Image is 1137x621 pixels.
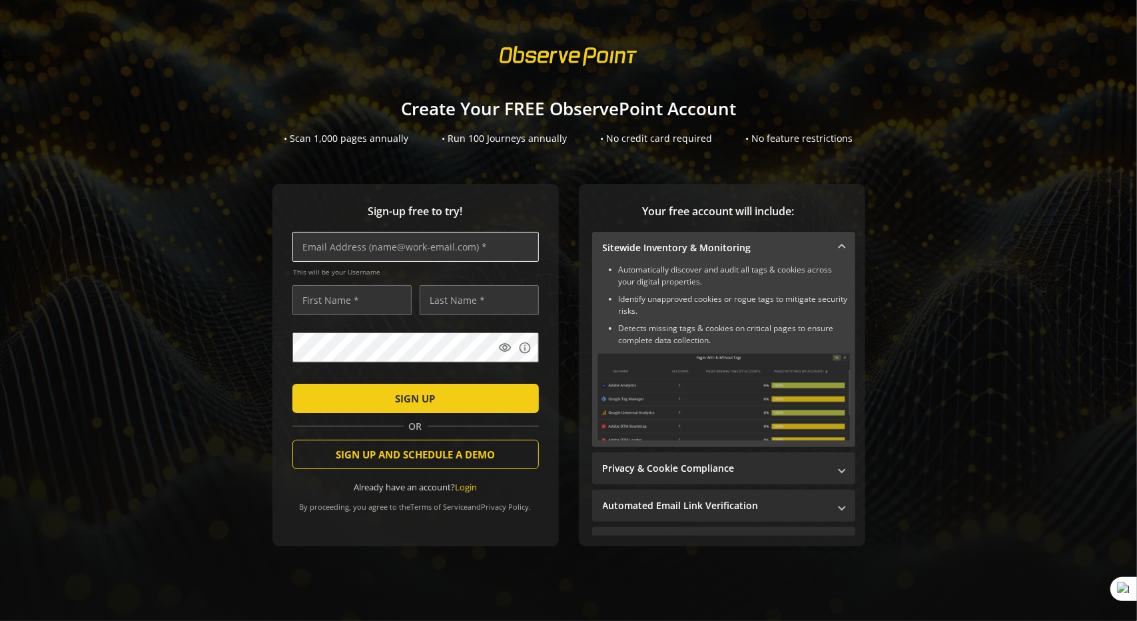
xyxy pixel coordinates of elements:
mat-expansion-panel-header: Privacy & Cookie Compliance [592,452,855,484]
mat-panel-title: Sitewide Inventory & Monitoring [603,241,829,255]
li: Detects missing tags & cookies on critical pages to ensure complete data collection. [619,322,850,346]
span: OR [404,420,428,433]
div: Sitewide Inventory & Monitoring [592,264,855,447]
a: Terms of Service [411,502,468,512]
mat-panel-title: Automated Email Link Verification [603,499,829,512]
mat-icon: visibility [499,341,512,354]
span: SIGN UP AND SCHEDULE A DEMO [336,442,495,466]
a: Login [455,481,477,493]
mat-panel-title: Privacy & Cookie Compliance [603,462,829,475]
div: • Scan 1,000 pages annually [284,132,409,145]
button: SIGN UP [292,384,539,413]
li: Identify unapproved cookies or rogue tags to mitigate security risks. [619,293,850,317]
mat-expansion-panel-header: Automated Email Link Verification [592,490,855,522]
a: Privacy Policy [482,502,530,512]
span: Sign-up free to try! [292,204,539,219]
div: • No credit card required [601,132,713,145]
div: • No feature restrictions [746,132,853,145]
input: Email Address (name@work-email.com) * [292,232,539,262]
span: Your free account will include: [592,204,845,219]
mat-expansion-panel-header: Performance Monitoring with Web Vitals [592,527,855,559]
mat-icon: info [519,341,532,354]
input: First Name * [292,285,412,315]
div: Already have an account? [292,481,539,494]
span: SIGN UP [396,386,436,410]
mat-expansion-panel-header: Sitewide Inventory & Monitoring [592,232,855,264]
input: Last Name * [420,285,539,315]
img: Sitewide Inventory & Monitoring [597,353,850,440]
li: Automatically discover and audit all tags & cookies across your digital properties. [619,264,850,288]
button: SIGN UP AND SCHEDULE A DEMO [292,440,539,469]
span: This will be your Username [294,267,539,277]
div: By proceeding, you agree to the and . [292,493,539,512]
div: • Run 100 Journeys annually [442,132,568,145]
